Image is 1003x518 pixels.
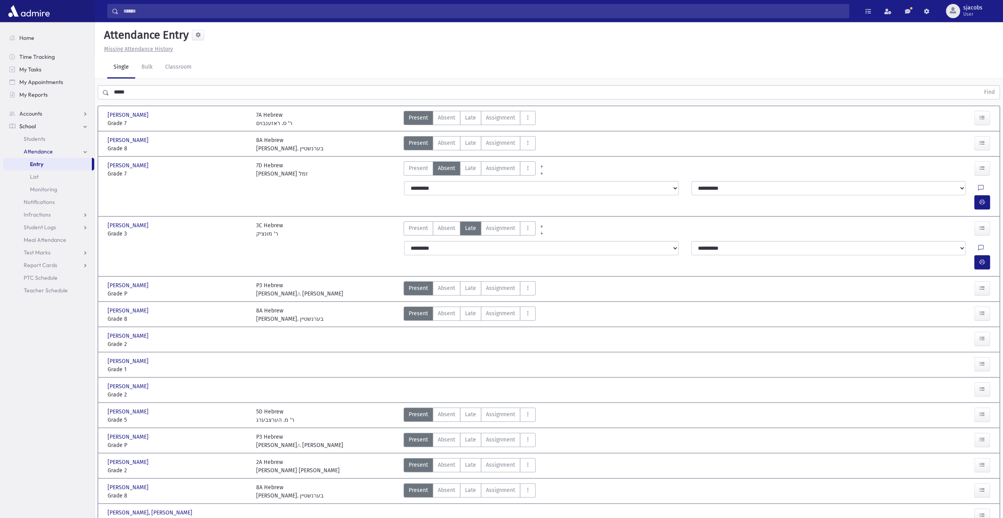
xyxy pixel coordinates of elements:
[409,410,428,419] span: Present
[438,410,455,419] span: Absent
[438,114,455,122] span: Absent
[24,148,53,155] span: Attendance
[3,50,94,63] a: Time Tracking
[159,56,198,79] a: Classroom
[409,309,428,318] span: Present
[256,161,308,178] div: 7D Hebrew [PERSON_NAME] זמל
[404,433,536,449] div: AttTypes
[3,271,94,284] a: PTC Schedule
[409,461,428,469] span: Present
[979,86,999,99] button: Find
[256,111,292,127] div: 7A Hebrew ר' ס. ראזענבוים
[6,3,52,19] img: AdmirePro
[404,161,536,178] div: AttTypes
[438,486,455,494] span: Absent
[465,114,476,122] span: Late
[465,164,476,172] span: Late
[3,32,94,44] a: Home
[19,79,63,86] span: My Appointments
[438,461,455,469] span: Absent
[108,111,150,119] span: [PERSON_NAME]
[108,441,248,449] span: Grade P
[24,274,58,281] span: PTC Schedule
[486,486,515,494] span: Assignment
[409,284,428,292] span: Present
[101,46,173,52] a: Missing Attendance History
[3,183,94,196] a: Monitoring
[3,284,94,297] a: Teacher Schedule
[404,458,536,475] div: AttTypes
[3,221,94,234] a: Student Logs
[108,483,150,492] span: [PERSON_NAME]
[256,458,340,475] div: 2A Hebrew [PERSON_NAME] [PERSON_NAME]
[30,173,39,180] span: List
[3,120,94,133] a: School
[404,307,536,323] div: AttTypes
[108,466,248,475] span: Grade 2
[108,144,248,153] span: Grade 8
[465,461,476,469] span: Late
[3,76,94,88] a: My Appointments
[256,221,283,238] div: 3C Hebrew ר' מונציק
[30,186,57,193] span: Monitoring
[24,249,50,256] span: Test Marks
[108,365,248,374] span: Grade 1
[24,198,55,206] span: Notifications
[3,246,94,259] a: Test Marks
[19,110,42,117] span: Accounts
[135,56,159,79] a: Bulk
[19,34,34,41] span: Home
[119,4,849,18] input: Search
[486,164,515,172] span: Assignment
[486,284,515,292] span: Assignment
[404,408,536,424] div: AttTypes
[409,224,428,232] span: Present
[3,208,94,221] a: Infractions
[465,224,476,232] span: Late
[19,53,55,60] span: Time Tracking
[19,123,36,130] span: School
[404,483,536,500] div: AttTypes
[3,196,94,208] a: Notifications
[404,221,536,238] div: AttTypes
[486,114,515,122] span: Assignment
[963,5,983,11] span: sjacobs
[438,284,455,292] span: Absent
[409,164,428,172] span: Present
[465,284,476,292] span: Late
[3,133,94,145] a: Students
[409,139,428,147] span: Present
[438,164,455,172] span: Absent
[101,28,189,42] h5: Attendance Entry
[256,433,343,449] div: P3 Hebrew [PERSON_NAME].י. [PERSON_NAME]
[108,161,150,170] span: [PERSON_NAME]
[3,170,94,183] a: List
[486,224,515,232] span: Assignment
[108,307,150,315] span: [PERSON_NAME]
[256,281,343,298] div: P3 Hebrew [PERSON_NAME].י. [PERSON_NAME]
[438,436,455,444] span: Absent
[486,461,515,469] span: Assignment
[438,224,455,232] span: Absent
[438,139,455,147] span: Absent
[486,410,515,419] span: Assignment
[3,234,94,246] a: Meal Attendance
[256,307,324,323] div: 8A Hebrew [PERSON_NAME]. בערנשטיין
[108,357,150,365] span: [PERSON_NAME]
[24,135,45,142] span: Students
[108,119,248,127] span: Grade 7
[256,408,294,424] div: 5D Hebrew ר' מ. הערצבערג
[108,332,150,340] span: [PERSON_NAME]
[108,290,248,298] span: Grade P
[3,259,94,271] a: Report Cards
[404,281,536,298] div: AttTypes
[465,139,476,147] span: Late
[108,315,248,323] span: Grade 8
[409,486,428,494] span: Present
[19,91,48,98] span: My Reports
[19,66,41,73] span: My Tasks
[108,382,150,391] span: [PERSON_NAME]
[108,509,194,517] span: [PERSON_NAME], [PERSON_NAME]
[108,433,150,441] span: [PERSON_NAME]
[24,262,57,269] span: Report Cards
